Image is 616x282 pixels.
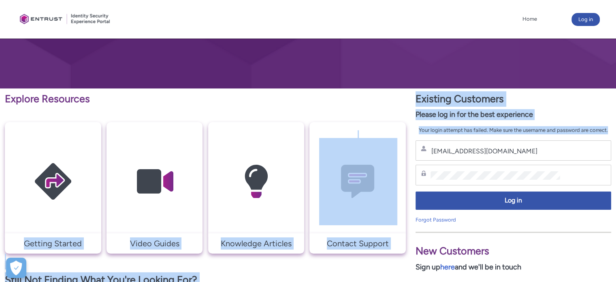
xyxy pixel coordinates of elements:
[309,237,406,250] a: Contact Support
[6,258,26,278] button: Open Preferences
[116,138,193,225] img: Video Guides
[15,138,92,225] img: Getting Started
[416,109,611,120] p: Please log in for the best experience
[212,237,301,250] p: Knowledge Articles
[217,138,294,225] img: Knowledge Articles
[416,217,456,223] a: Forgot Password
[416,243,611,259] p: New Customers
[416,126,611,134] div: Your login attempt has failed. Make sure the username and password are correct.
[421,196,606,205] span: Log in
[416,91,611,107] p: Existing Customers
[520,13,539,25] a: Home
[579,245,616,282] iframe: Qualified Messenger
[313,237,402,250] p: Contact Support
[440,263,455,271] a: here
[319,138,396,225] img: Contact Support
[5,91,406,107] p: Explore Resources
[416,262,611,273] p: Sign up and we'll be in touch
[9,237,97,250] p: Getting Started
[111,237,199,250] p: Video Guides
[416,192,611,210] button: Log in
[571,13,600,26] button: Log in
[208,237,305,250] a: Knowledge Articles
[6,258,26,278] div: Cookie Preferences
[107,237,203,250] a: Video Guides
[5,237,101,250] a: Getting Started
[431,147,560,155] input: Username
